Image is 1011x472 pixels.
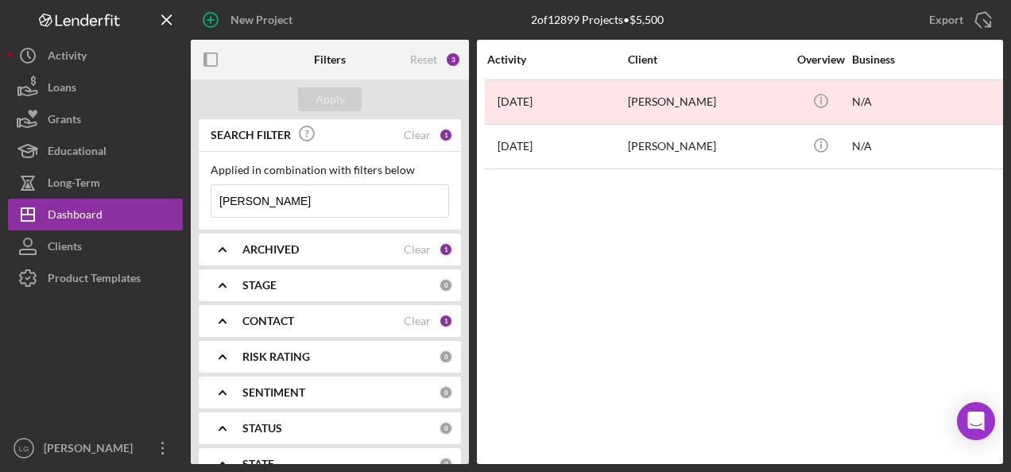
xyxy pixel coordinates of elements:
div: 3 [445,52,461,68]
b: STAGE [242,279,277,292]
button: Long-Term [8,167,183,199]
b: RISK RATING [242,350,310,363]
div: Overview [791,53,850,66]
b: ARCHIVED [242,243,299,256]
button: Dashboard [8,199,183,230]
div: Clients [48,230,82,266]
div: Grants [48,103,81,139]
time: 2025-05-23 21:08 [498,140,533,153]
div: Apply [316,87,345,111]
div: Reset [410,53,437,66]
b: CONTACT [242,315,294,327]
b: Filters [314,53,346,66]
div: Business [852,53,1011,66]
div: Open Intercom Messenger [957,402,995,440]
button: Loans [8,72,183,103]
b: SEARCH FILTER [211,129,291,141]
div: Loans [48,72,76,107]
text: LG [19,444,29,453]
div: Client [628,53,787,66]
button: New Project [191,4,308,36]
div: Educational [48,135,107,171]
div: Product Templates [48,262,141,298]
b: STATUS [242,422,282,435]
div: New Project [230,4,292,36]
div: 0 [439,278,453,292]
div: Activity [48,40,87,75]
div: 1 [439,242,453,257]
div: 1 [439,314,453,328]
div: Clear [404,243,431,256]
b: STATE [242,458,274,470]
div: [PERSON_NAME] [40,432,143,468]
div: Clear [404,129,431,141]
div: Clear [404,315,431,327]
button: Export [913,4,1003,36]
button: Grants [8,103,183,135]
button: Apply [298,87,362,111]
div: 0 [439,421,453,435]
button: Activity [8,40,183,72]
button: Clients [8,230,183,262]
button: LG[PERSON_NAME] [8,432,183,464]
div: 0 [439,350,453,364]
div: N/A [852,81,1011,123]
div: Activity [487,53,626,66]
b: SENTIMENT [242,386,305,399]
div: 2 of 12899 Projects • $5,500 [531,14,664,26]
div: [PERSON_NAME] [628,126,787,168]
time: 2025-05-20 16:45 [498,95,533,108]
div: Long-Term [48,167,100,203]
div: N/A [852,126,1011,168]
div: [PERSON_NAME] [628,81,787,123]
div: Export [929,4,963,36]
div: 1 [439,128,453,142]
div: 0 [439,385,453,400]
button: Educational [8,135,183,167]
div: Dashboard [48,199,103,234]
div: Applied in combination with filters below [211,164,449,176]
div: 0 [439,457,453,471]
button: Product Templates [8,262,183,294]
